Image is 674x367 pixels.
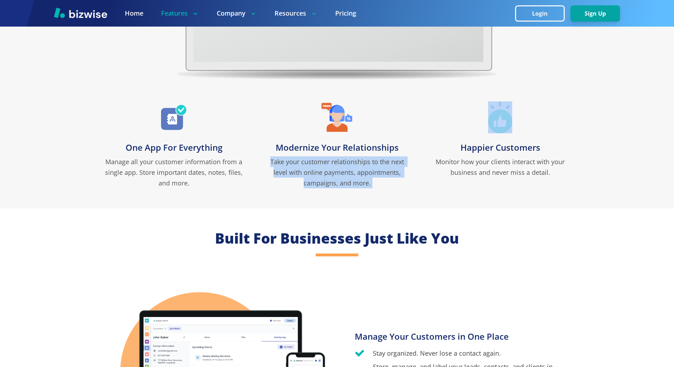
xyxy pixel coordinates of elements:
[217,9,257,18] p: Company
[54,7,107,18] img: Bizwise Logo
[275,9,317,18] p: Resources
[515,10,570,17] a: Login
[215,229,459,248] h2: Built For Businesses Just Like You
[355,350,364,357] img: Check Icon
[263,156,411,188] p: Take your customer relationships to the next level with online payments, appointments, campaigns,...
[161,9,199,18] p: Features
[460,142,540,154] h3: Happier Customers
[570,10,620,17] a: Sign Up
[125,9,143,18] a: Home
[126,142,222,154] h3: One App For Everything
[335,9,356,18] a: Pricing
[99,156,248,188] p: Manage all your customer information from a single app. Store important dates, notes, files, and ...
[276,142,399,154] h3: Modernize Your Relationships
[570,5,620,22] button: Sign Up
[373,348,501,358] p: Stay organized. Never lose a contact again.
[515,5,565,22] button: Login
[488,101,512,133] img: Happier Customers Icon
[321,101,353,133] img: Modernize Your Relationships Icon
[426,156,575,178] p: Monitor how your clients interact with your business and never miss a detail.
[158,101,190,133] img: One App For Everything Icon
[355,331,554,343] h3: Manage Your Customers in One Place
